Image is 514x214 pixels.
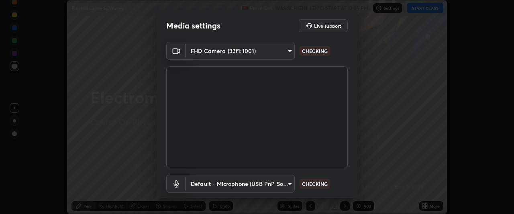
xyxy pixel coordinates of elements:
[186,42,295,60] div: FHD Camera (33f1:1001)
[166,20,220,31] h2: Media settings
[186,175,295,193] div: FHD Camera (33f1:1001)
[314,23,341,28] h5: Live support
[302,47,328,55] p: CHECKING
[302,180,328,188] p: CHECKING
